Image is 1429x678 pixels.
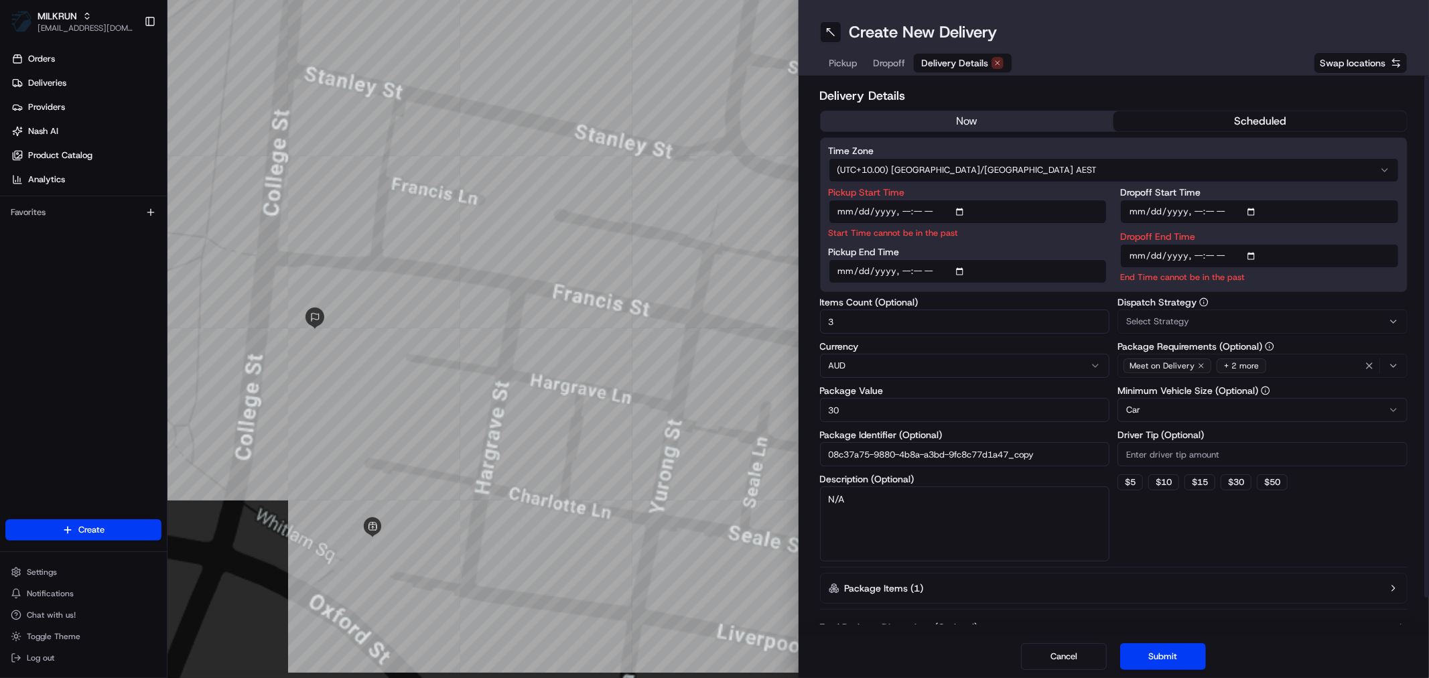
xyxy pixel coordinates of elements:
label: Package Requirements (Optional) [1117,342,1408,351]
label: Dispatch Strategy [1117,297,1408,307]
label: Pickup Start Time [829,188,1107,197]
span: Select Strategy [1126,316,1189,328]
span: Swap locations [1320,56,1385,70]
button: [EMAIL_ADDRESS][DOMAIN_NAME] [38,23,133,33]
button: Toggle Theme [5,627,161,646]
button: Submit [1120,643,1206,670]
span: Deliveries [28,77,66,89]
div: Favorites [5,202,161,223]
button: Dispatch Strategy [1199,297,1209,307]
div: + 2 more [1217,358,1266,373]
button: Notifications [5,584,161,603]
input: Enter package value [820,398,1110,422]
a: Providers [5,96,167,118]
a: Product Catalog [5,145,167,166]
input: Enter package identifier [820,442,1110,466]
button: Total Package Dimensions (Optional) [820,620,1408,634]
span: Nash AI [28,125,58,137]
button: $10 [1148,474,1179,490]
label: Time Zone [829,146,1400,155]
span: Analytics [28,174,65,186]
button: $15 [1184,474,1215,490]
p: End Time cannot be in the past [1120,271,1399,283]
button: Chat with us! [5,606,161,624]
span: Settings [27,567,57,578]
button: Create [5,519,161,541]
a: Orders [5,48,167,70]
input: Enter driver tip amount [1117,442,1408,466]
span: Meet on Delivery [1130,360,1195,371]
label: Dropoff Start Time [1120,188,1399,197]
span: Chat with us! [27,610,76,620]
span: Notifications [27,588,74,599]
button: Package Requirements (Optional) [1265,342,1274,351]
label: Package Identifier (Optional) [820,430,1110,439]
a: Analytics [5,169,167,190]
button: now [821,111,1114,131]
label: Dropoff End Time [1120,232,1399,241]
textarea: N/A [820,486,1110,561]
label: Total Package Dimensions (Optional) [820,620,978,634]
button: $5 [1117,474,1143,490]
button: Package Items (1) [820,573,1408,604]
button: Cancel [1021,643,1107,670]
img: MILKRUN [11,11,32,32]
span: Providers [28,101,65,113]
h2: Delivery Details [820,86,1408,105]
button: $30 [1221,474,1251,490]
label: Description (Optional) [820,474,1110,484]
span: Product Catalog [28,149,92,161]
button: $50 [1257,474,1288,490]
span: Dropoff [874,56,906,70]
label: Driver Tip (Optional) [1117,430,1408,439]
h1: Create New Delivery [849,21,998,43]
span: Log out [27,653,54,663]
label: Package Value [820,386,1110,395]
span: Create [78,524,105,536]
button: MILKRUNMILKRUN[EMAIL_ADDRESS][DOMAIN_NAME] [5,5,139,38]
button: Log out [5,649,161,667]
span: Delivery Details [922,56,989,70]
label: Package Items ( 1 ) [845,582,924,595]
span: Pickup [829,56,858,70]
button: Meet on Delivery+ 2 more [1117,354,1408,378]
a: Deliveries [5,72,167,94]
button: Settings [5,563,161,582]
p: Start Time cannot be in the past [829,226,1107,239]
label: Items Count (Optional) [820,297,1110,307]
button: MILKRUN [38,9,77,23]
label: Pickup End Time [829,247,1107,257]
button: Swap locations [1314,52,1408,74]
input: Enter number of items [820,310,1110,334]
button: scheduled [1113,111,1407,131]
button: Minimum Vehicle Size (Optional) [1261,386,1270,395]
span: Toggle Theme [27,631,80,642]
a: Nash AI [5,121,167,142]
label: Minimum Vehicle Size (Optional) [1117,386,1408,395]
span: Orders [28,53,55,65]
button: Select Strategy [1117,310,1408,334]
label: Currency [820,342,1110,351]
